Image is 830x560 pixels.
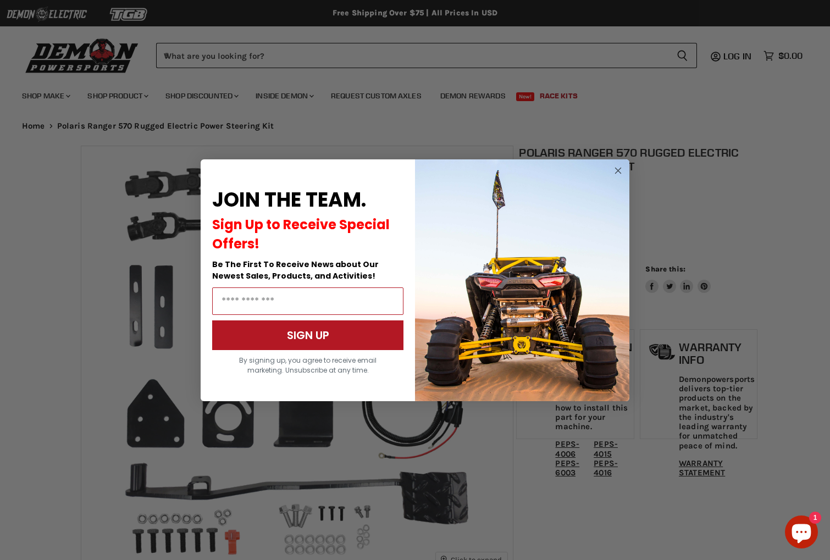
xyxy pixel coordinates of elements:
[212,259,379,281] span: Be The First To Receive News about Our Newest Sales, Products, and Activities!
[611,164,625,178] button: Close dialog
[782,515,821,551] inbox-online-store-chat: Shopify online store chat
[212,186,366,214] span: JOIN THE TEAM.
[212,215,390,253] span: Sign Up to Receive Special Offers!
[239,356,377,375] span: By signing up, you agree to receive email marketing. Unsubscribe at any time.
[415,159,629,401] img: a9095488-b6e7-41ba-879d-588abfab540b.jpeg
[212,320,403,350] button: SIGN UP
[212,287,403,315] input: Email Address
